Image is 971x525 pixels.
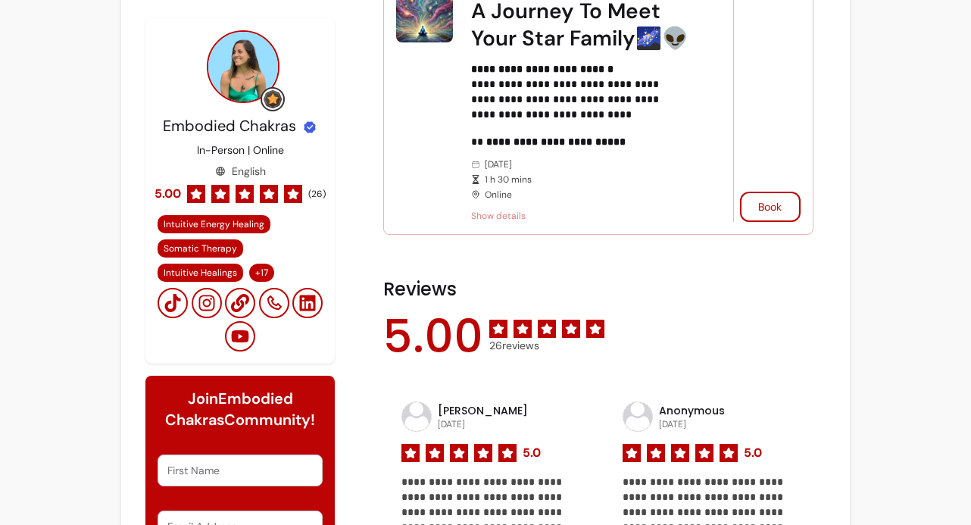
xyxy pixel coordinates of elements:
[308,188,326,200] span: ( 26 )
[164,242,237,255] span: Somatic Therapy
[252,267,271,279] span: + 17
[383,277,813,302] h2: Reviews
[659,418,725,430] p: [DATE]
[485,173,691,186] span: 1 h 30 mins
[659,403,725,418] p: Anonymous
[158,388,323,430] h6: Join Embodied Chakras Community!
[471,158,691,201] div: [DATE] Online
[163,116,296,136] span: Embodied Chakras
[489,338,604,353] span: 26 reviews
[623,402,652,431] img: avatar
[197,142,284,158] p: In-Person | Online
[164,267,237,279] span: Intuitive Healings
[215,164,266,179] div: English
[264,90,282,108] img: Grow
[155,185,181,203] span: 5.00
[383,314,483,359] span: 5.00
[740,192,801,222] button: Book
[438,418,528,430] p: [DATE]
[744,444,762,462] span: 5.0
[523,444,541,462] span: 5.0
[164,218,264,230] span: Intuitive Energy Healing
[402,402,431,431] img: avatar
[207,30,279,103] img: Provider image
[438,403,528,418] p: [PERSON_NAME]
[167,463,313,478] input: First Name
[471,210,691,222] span: Show details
